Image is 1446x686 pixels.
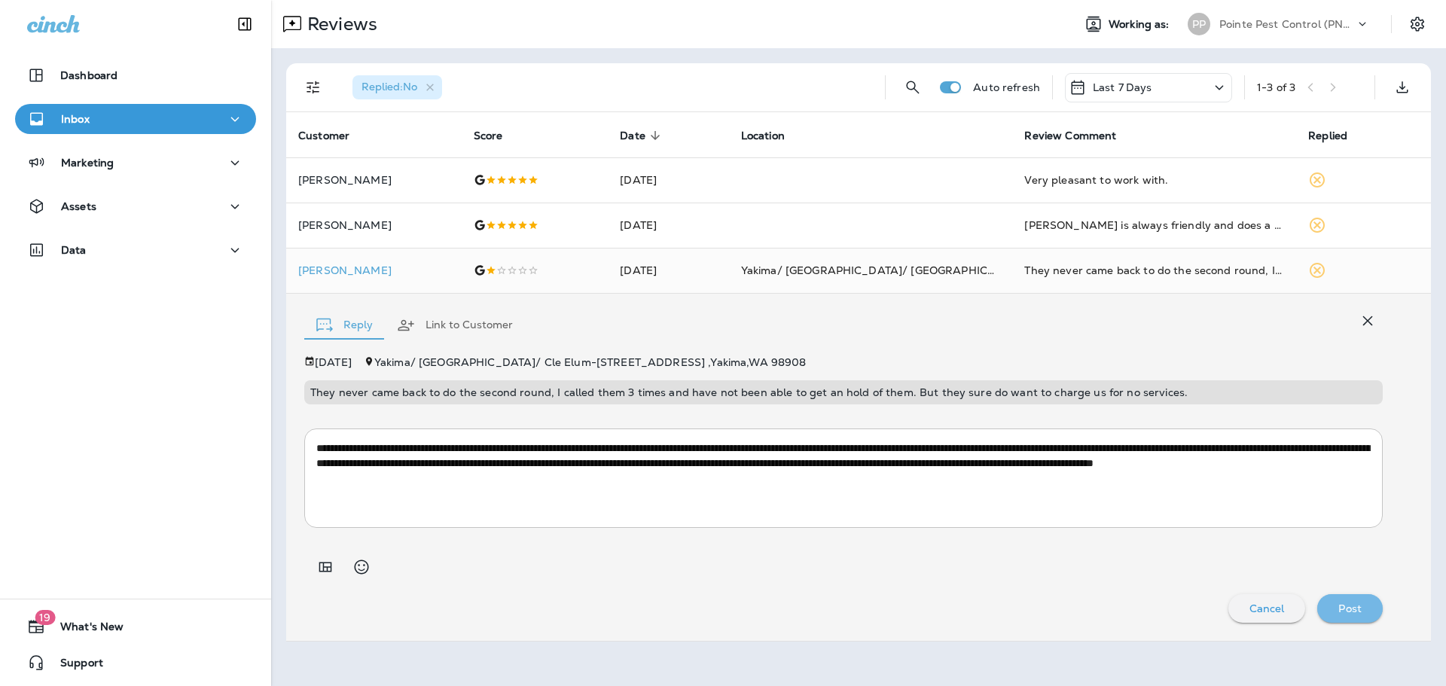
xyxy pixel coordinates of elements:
p: Post [1338,602,1362,614]
div: Very pleasant to work with. [1024,172,1284,188]
p: Last 7 Days [1093,81,1152,93]
span: Working as: [1109,18,1173,31]
td: [DATE] [608,157,728,203]
span: Review Comment [1024,129,1136,142]
button: Dashboard [15,60,256,90]
span: What's New [45,620,124,639]
span: Score [474,129,523,142]
button: Cancel [1228,594,1306,623]
p: Data [61,244,87,256]
p: Dashboard [60,69,117,81]
span: Replied : No [361,80,417,93]
p: [PERSON_NAME] [298,174,450,186]
p: [DATE] [315,356,352,368]
span: Customer [298,129,369,142]
span: Replied [1308,130,1347,142]
td: [DATE] [608,248,728,293]
div: Click to view Customer Drawer [298,264,450,276]
span: Date [620,129,665,142]
button: Inbox [15,104,256,134]
div: Replied:No [352,75,442,99]
button: Filters [298,72,328,102]
span: Customer [298,130,349,142]
p: Pointe Pest Control (PNW) [1219,18,1355,30]
button: Reply [304,298,385,352]
button: Support [15,648,256,678]
td: [DATE] [608,203,728,248]
button: Post [1317,594,1383,623]
p: Assets [61,200,96,212]
button: Link to Customer [385,298,525,352]
p: [PERSON_NAME] [298,219,450,231]
button: Collapse Sidebar [224,9,266,39]
p: Auto refresh [973,81,1040,93]
button: Marketing [15,148,256,178]
button: Settings [1404,11,1431,38]
p: Cancel [1249,602,1285,614]
div: 1 - 3 of 3 [1257,81,1295,93]
span: Date [620,130,645,142]
p: Marketing [61,157,114,169]
p: Reviews [301,13,377,35]
p: Inbox [61,113,90,125]
button: Search Reviews [898,72,928,102]
p: [PERSON_NAME] [298,264,450,276]
span: Review Comment [1024,130,1116,142]
button: Data [15,235,256,265]
button: 19What's New [15,611,256,642]
span: Score [474,130,503,142]
span: Support [45,657,103,675]
span: Location [741,129,804,142]
span: 19 [35,610,55,625]
div: Daniel is always friendly and does a great job with customer service! [1024,218,1284,233]
button: Export as CSV [1387,72,1417,102]
span: Yakima/ [GEOGRAPHIC_DATA]/ [GEOGRAPHIC_DATA] ([STREET_ADDRESS]) [741,264,1148,277]
span: Replied [1308,129,1367,142]
span: Location [741,130,785,142]
span: Yakima/ [GEOGRAPHIC_DATA]/ Cle Elum - [STREET_ADDRESS] , Yakima , WA 98908 [374,355,807,369]
button: Add in a premade template [310,552,340,582]
button: Assets [15,191,256,221]
div: PP [1188,13,1210,35]
button: Select an emoji [346,552,377,582]
p: They never came back to do the second round, I called them 3 times and have not been able to get ... [310,386,1377,398]
div: They never came back to do the second round, I called them 3 times and have not been able to get ... [1024,263,1284,278]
